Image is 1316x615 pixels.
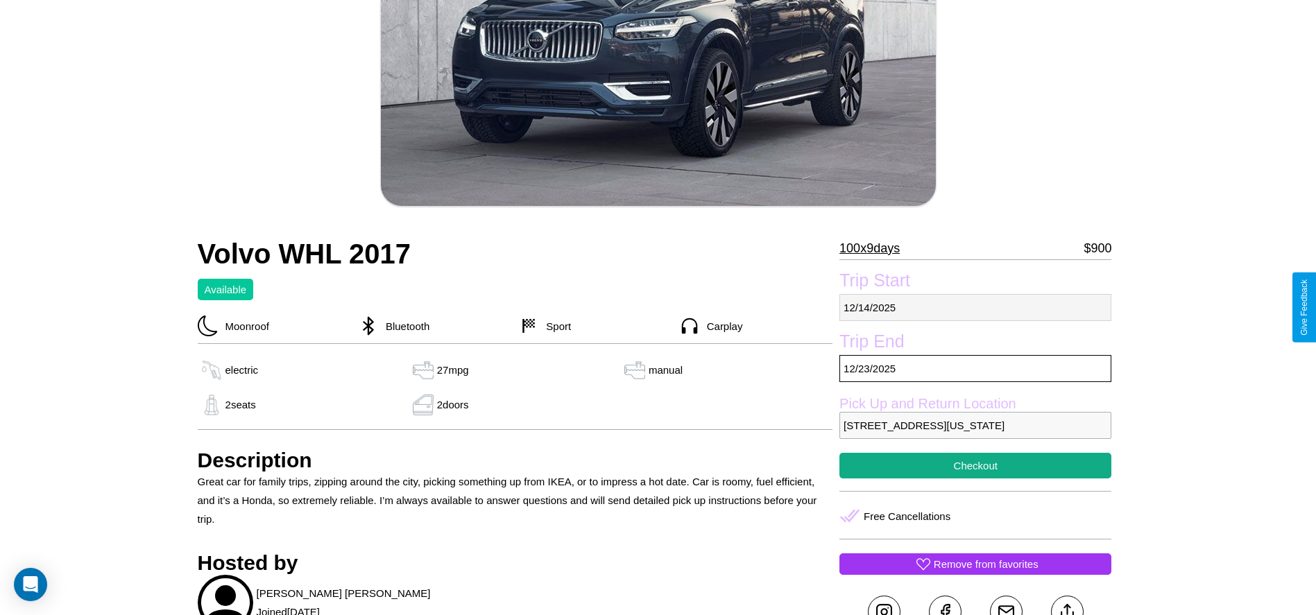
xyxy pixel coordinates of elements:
[649,361,683,379] p: manual
[198,551,833,575] h3: Hosted by
[839,553,1111,575] button: Remove from favorites
[198,360,225,381] img: gas
[198,449,833,472] h3: Description
[839,270,1111,294] label: Trip Start
[839,237,900,259] p: 100 x 9 days
[700,317,743,336] p: Carplay
[864,507,950,526] p: Free Cancellations
[225,395,256,414] p: 2 seats
[409,395,437,415] img: gas
[198,472,833,528] p: Great car for family trips, zipping around the city, picking something up from IKEA, or to impres...
[1299,279,1309,336] div: Give Feedback
[1084,237,1111,259] p: $ 900
[839,396,1111,412] label: Pick Up and Return Location
[14,568,47,601] div: Open Intercom Messenger
[437,395,469,414] p: 2 doors
[839,331,1111,355] label: Trip End
[539,317,571,336] p: Sport
[839,453,1111,478] button: Checkout
[839,355,1111,382] p: 12 / 23 / 2025
[219,317,269,336] p: Moonroof
[839,294,1111,321] p: 12 / 14 / 2025
[437,361,469,379] p: 27 mpg
[839,412,1111,439] p: [STREET_ADDRESS][US_STATE]
[379,317,429,336] p: Bluetooth
[257,584,431,603] p: [PERSON_NAME] [PERSON_NAME]
[205,280,247,299] p: Available
[409,360,437,381] img: gas
[934,555,1039,573] p: Remove from favorites
[225,361,259,379] p: electric
[621,360,649,381] img: gas
[198,239,833,270] h2: Volvo WHL 2017
[198,395,225,415] img: gas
